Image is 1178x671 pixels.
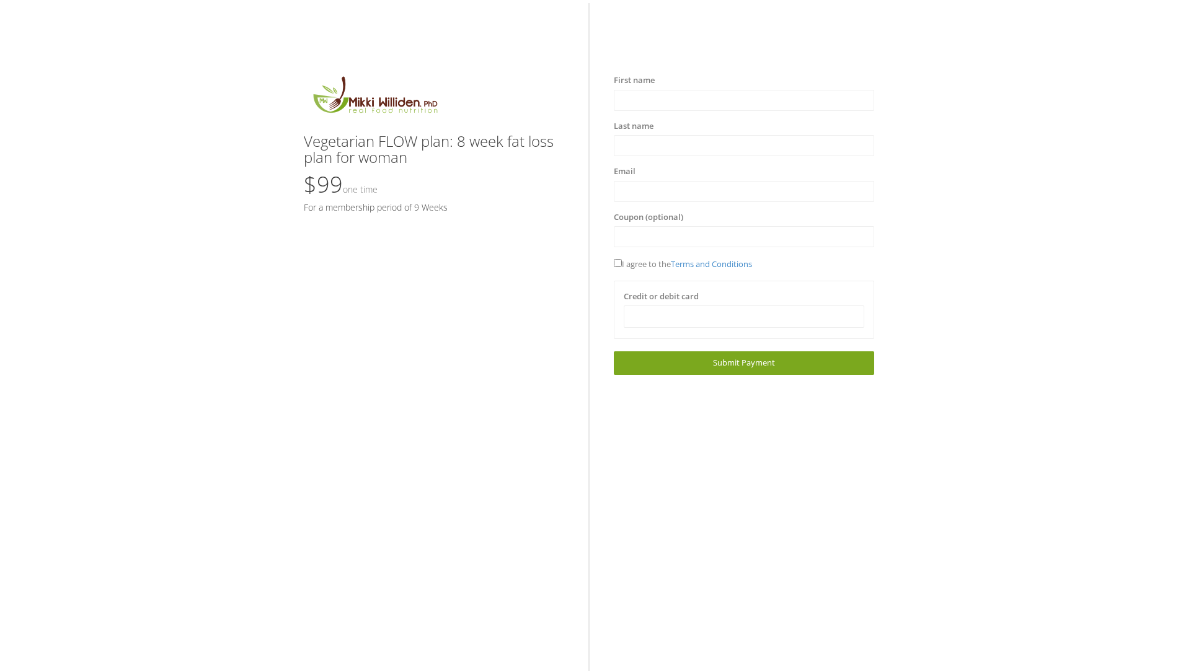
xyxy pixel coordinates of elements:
h3: Vegetarian FLOW plan: 8 week fat loss plan for woman [304,133,564,166]
a: Terms and Conditions [671,258,752,270]
a: Submit Payment [614,351,874,374]
label: Coupon (optional) [614,211,683,224]
label: Last name [614,120,653,133]
small: One time [343,183,378,195]
label: Email [614,165,635,178]
label: First name [614,74,655,87]
iframe: Secure payment input frame [632,311,856,322]
span: $99 [304,169,378,200]
span: Submit Payment [713,357,775,368]
img: MikkiLogoMain.png [304,74,445,121]
h5: For a membership period of 9 Weeks [304,203,564,212]
span: I agree to the [614,258,752,270]
label: Credit or debit card [624,291,699,303]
